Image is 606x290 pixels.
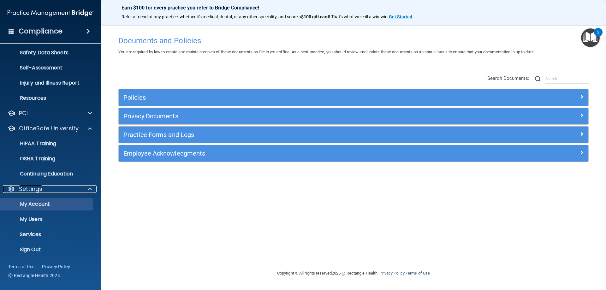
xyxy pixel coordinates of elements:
[8,109,92,117] a: PCI
[4,156,55,162] p: OSHA Training
[597,32,599,40] div: 2
[123,150,466,157] h5: Employee Acknowledgments
[123,131,466,138] h5: Practice Forms and Logs
[389,14,413,19] a: Get Started
[238,263,469,283] div: Copyright © All rights reserved 2025 @ Rectangle Health | |
[19,185,42,193] p: Settings
[535,76,541,82] img: ic-search.3b580494.png
[123,92,584,103] a: Policies
[4,246,90,253] p: Sign Out
[118,50,535,54] span: You are required by law to create and maintain copies of these documents on file in your office. ...
[122,5,585,11] p: Earn $100 for every practice you refer to Bridge Compliance!
[4,65,90,71] p: Self-Assessment
[123,94,466,101] h5: Policies
[379,271,404,275] a: Privacy Policy
[122,14,301,19] span: Refer a friend at any practice, whether it's medical, dental, or any other speciality, and score a
[123,148,584,158] a: Employee Acknowledgments
[123,130,584,140] a: Practice Forms and Logs
[42,263,70,270] a: Privacy Policy
[4,140,56,147] p: HIPAA Training
[8,272,60,279] span: Ⓒ Rectangle Health 2024
[4,171,90,177] p: Continuing Education
[301,14,329,19] strong: $100 gift card
[8,263,34,270] a: Terms of Use
[4,95,90,101] p: Resources
[118,37,589,45] h4: Documents and Policies
[329,14,389,19] span: ! That's what we call a win-win.
[4,80,90,86] p: Injury and Illness Report
[8,7,93,19] img: PMB logo
[8,185,92,193] a: Settings
[487,75,529,81] span: Search Documents:
[389,14,412,19] strong: Get Started
[545,74,589,84] input: Search
[19,125,79,132] p: OfficeSafe University
[4,201,90,207] p: My Account
[8,125,92,132] a: OfficeSafe University
[581,28,600,47] button: Open Resource Center, 2 new notifications
[123,111,584,121] a: Privacy Documents
[4,216,90,222] p: My Users
[4,50,90,56] p: Safety Data Sheets
[406,271,430,275] a: Terms of Use
[19,109,28,117] p: PCI
[19,27,62,36] h4: Compliance
[4,231,90,238] p: Services
[123,113,466,120] h5: Privacy Documents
